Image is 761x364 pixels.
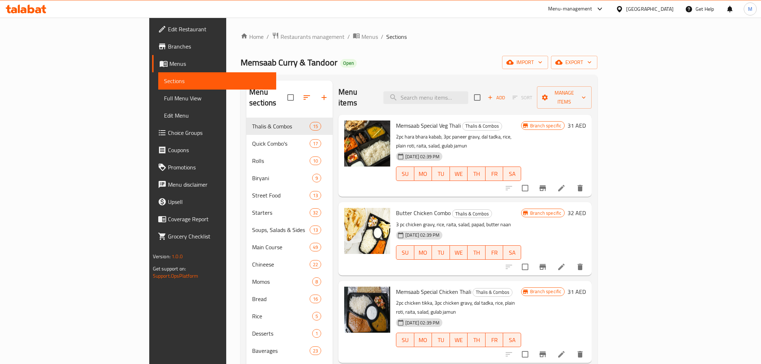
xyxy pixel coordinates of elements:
[486,245,503,260] button: FR
[414,333,432,347] button: MO
[417,247,429,258] span: MO
[748,5,752,13] span: M
[527,210,564,217] span: Branch specific
[172,252,183,261] span: 1.0.0
[488,335,501,345] span: FR
[152,228,276,245] a: Grocery Checklist
[402,319,442,326] span: [DATE] 02:39 PM
[543,88,586,106] span: Manage items
[246,135,333,152] div: Quick Combo's17
[310,227,321,233] span: 13
[246,290,333,308] div: Bread16
[571,258,589,276] button: delete
[312,329,321,338] div: items
[252,226,310,234] span: Soups, Salads & Sides
[503,167,521,181] button: SA
[252,139,310,148] span: Quick Combo's
[399,247,411,258] span: SU
[548,5,592,13] div: Menu-management
[453,169,465,179] span: WE
[414,167,432,181] button: MO
[252,260,310,269] span: Chineese
[527,122,564,129] span: Branch specific
[310,156,321,165] div: items
[272,32,345,41] a: Restaurants management
[152,38,276,55] a: Branches
[626,5,674,13] div: [GEOGRAPHIC_DATA]
[557,263,566,271] a: Edit menu item
[298,89,315,106] span: Sort sections
[164,94,270,103] span: Full Menu View
[158,90,276,107] a: Full Menu View
[246,256,333,273] div: Chineese22
[396,208,451,218] span: Butter Chicken Combo
[152,21,276,38] a: Edit Restaurant
[508,92,537,103] span: Select section first
[568,208,586,218] h6: 32 AED
[246,273,333,290] div: Momos8
[450,333,468,347] button: WE
[557,58,592,67] span: export
[568,287,586,297] h6: 31 AED
[399,335,411,345] span: SU
[402,153,442,160] span: [DATE] 02:39 PM
[312,174,321,182] div: items
[399,169,411,179] span: SU
[487,94,506,102] span: Add
[246,308,333,325] div: Rice5
[435,335,447,345] span: TU
[158,107,276,124] a: Edit Menu
[396,299,521,317] p: 2pc chicken tikka, 3pc chicken gravy, dal tadka, rice, plain roti, raita, salad, gulab jamun
[246,325,333,342] div: Desserts1
[246,115,333,362] nav: Menu sections
[168,146,270,154] span: Coupons
[252,208,310,217] span: Starters
[168,42,270,51] span: Branches
[313,175,321,182] span: 9
[508,58,542,67] span: import
[502,56,548,69] button: import
[153,252,170,261] span: Version:
[557,350,566,359] a: Edit menu item
[485,92,508,103] span: Add item
[252,346,310,355] span: Baverages
[506,169,518,179] span: SA
[169,59,270,68] span: Menus
[252,174,312,182] div: Biryani
[310,139,321,148] div: items
[310,226,321,234] div: items
[417,169,429,179] span: MO
[396,333,414,347] button: SU
[462,122,502,131] div: Thalis & Combos
[252,329,312,338] div: Desserts
[470,335,483,345] span: TH
[310,209,321,216] span: 32
[312,312,321,320] div: items
[252,156,310,165] div: Rolls
[486,333,503,347] button: FR
[383,91,468,104] input: search
[252,295,310,303] span: Bread
[396,120,461,131] span: Memsaab Special Veg Thali
[252,312,312,320] div: Rice
[338,87,375,108] h2: Menu items
[152,55,276,72] a: Menus
[310,260,321,269] div: items
[488,247,501,258] span: FR
[571,346,589,363] button: delete
[551,56,597,69] button: export
[534,346,551,363] button: Branch-specific-item
[506,247,518,258] span: SA
[315,89,333,106] button: Add section
[361,32,378,41] span: Menus
[344,120,390,167] img: Memsaab Special Veg Thali
[518,181,533,196] span: Select to update
[310,244,321,251] span: 49
[164,77,270,85] span: Sections
[310,243,321,251] div: items
[432,245,450,260] button: TU
[281,32,345,41] span: Restaurants management
[386,32,407,41] span: Sections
